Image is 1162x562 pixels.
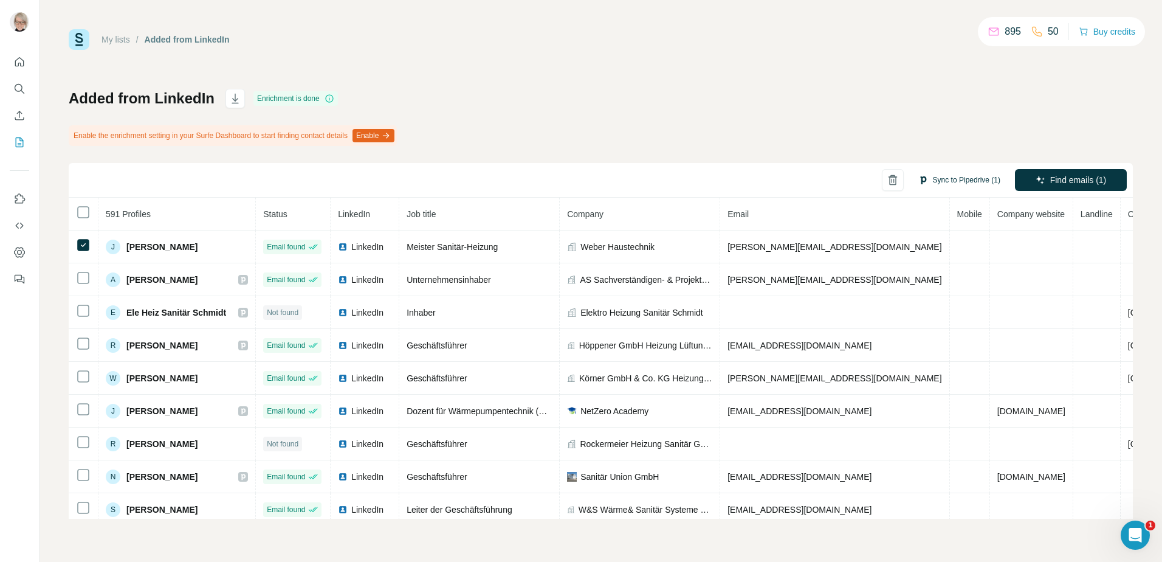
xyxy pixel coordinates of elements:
[338,308,348,317] img: LinkedIn logo
[106,502,120,517] div: S
[338,373,348,383] img: LinkedIn logo
[126,405,198,417] span: [PERSON_NAME]
[1005,24,1021,39] p: 895
[10,105,29,127] button: Enrich CSV
[267,406,305,417] span: Email found
[351,307,383,319] span: LinkedIn
[338,242,348,252] img: LinkedIn logo
[997,406,1065,416] span: [DOMAIN_NAME]
[10,241,29,263] button: Dashboard
[579,504,712,516] span: W&S Wärme& Sanitär Systeme Flöha GmbH
[267,274,305,285] span: Email found
[407,209,436,219] span: Job title
[351,438,383,450] span: LinkedIn
[407,308,435,317] span: Inhaber
[1050,174,1107,186] span: Find emails (1)
[352,129,394,142] button: Enable
[338,341,348,350] img: LinkedIn logo
[727,341,871,350] span: [EMAIL_ADDRESS][DOMAIN_NAME]
[106,470,120,484] div: N
[910,171,1009,189] button: Sync to Pipedrive (1)
[106,240,120,254] div: J
[126,471,198,483] span: [PERSON_NAME]
[727,373,941,383] span: [PERSON_NAME][EMAIL_ADDRESS][DOMAIN_NAME]
[997,472,1065,482] span: [DOMAIN_NAME]
[126,339,198,352] span: [PERSON_NAME]
[126,504,198,516] span: [PERSON_NAME]
[106,371,120,386] div: W
[579,372,712,384] span: Körner GmbH & Co. KG Heizung Sanitär
[101,35,130,44] a: My lists
[126,372,198,384] span: [PERSON_NAME]
[1128,209,1158,219] span: Country
[10,215,29,237] button: Use Surfe API
[10,78,29,100] button: Search
[351,339,383,352] span: LinkedIn
[338,505,348,515] img: LinkedIn logo
[727,209,749,219] span: Email
[407,505,512,515] span: Leiter der Geschäftsführung
[10,51,29,73] button: Quick start
[407,406,663,416] span: Dozent für Wärmepumpentechnik (VDI 4645 – Sachkundeschulung)
[727,406,871,416] span: [EMAIL_ADDRESS][DOMAIN_NAME]
[580,274,712,286] span: AS Sachverständigen- & Projektbüro
[580,438,713,450] span: Rockermeier Heizung Sanitär GmbH
[338,472,348,482] img: LinkedIn logo
[407,341,467,350] span: Geschäftsführer
[1015,169,1127,191] button: Find emails (1)
[579,339,712,352] span: Höppener GmbH Heizung Lüftung Sanitär
[126,307,226,319] span: Ele Heiz Sanitär Schmidt
[351,405,383,417] span: LinkedIn
[126,241,198,253] span: [PERSON_NAME]
[267,340,305,351] span: Email found
[106,209,151,219] span: 591 Profiles
[351,274,383,286] span: LinkedIn
[10,131,29,153] button: My lists
[567,407,577,415] img: company-logo
[126,438,198,450] span: [PERSON_NAME]
[106,437,120,451] div: R
[580,471,659,483] span: Sanitär Union GmbH
[338,439,348,449] img: LinkedIn logo
[267,241,305,252] span: Email found
[267,471,305,482] span: Email found
[407,275,491,285] span: Unternehmensinhaber
[1079,23,1135,40] button: Buy credits
[351,471,383,483] span: LinkedIn
[10,268,29,290] button: Feedback
[997,209,1065,219] span: Company website
[126,274,198,286] span: [PERSON_NAME]
[727,505,871,515] span: [EMAIL_ADDRESS][DOMAIN_NAME]
[338,209,370,219] span: LinkedIn
[407,242,498,252] span: Meister Sanitär-Heizung
[580,405,648,417] span: NetZero Academy
[580,241,655,253] span: Weber Haustechnik
[407,439,467,449] span: Geschäftsführer
[263,209,287,219] span: Status
[407,472,467,482] span: Geschäftsführer
[1146,521,1155,530] span: 1
[338,275,348,285] img: LinkedIn logo
[136,33,139,46] li: /
[253,91,338,106] div: Enrichment is done
[351,372,383,384] span: LinkedIn
[351,241,383,253] span: LinkedIn
[957,209,982,219] span: Mobile
[567,209,603,219] span: Company
[1121,521,1150,550] iframe: Intercom live chat
[727,472,871,482] span: [EMAIL_ADDRESS][DOMAIN_NAME]
[69,89,215,108] h1: Added from LinkedIn
[567,472,577,482] img: company-logo
[106,305,120,320] div: E
[10,12,29,32] img: Avatar
[106,272,120,287] div: A
[1048,24,1059,39] p: 50
[106,338,120,353] div: R
[267,307,298,318] span: Not found
[407,373,467,383] span: Geschäftsführer
[580,307,703,319] span: Elektro Heizung Sanitär Schmidt
[145,33,230,46] div: Added from LinkedIn
[727,242,941,252] span: [PERSON_NAME][EMAIL_ADDRESS][DOMAIN_NAME]
[267,504,305,515] span: Email found
[10,188,29,210] button: Use Surfe on LinkedIn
